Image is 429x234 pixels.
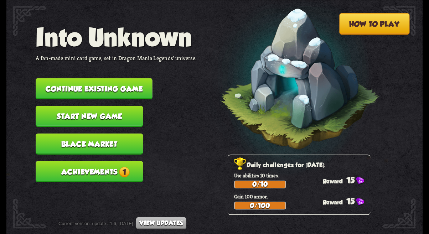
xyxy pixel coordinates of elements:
div: 15 [323,197,371,206]
div: 0/10 [235,181,285,187]
div: 15 [323,175,371,184]
button: Start new game [36,106,143,127]
p: Gain 100 armor. [234,193,371,200]
div: 0/100 [235,202,285,209]
button: How to play [339,13,410,35]
img: Golden_Trophy_Icon.png [234,157,247,171]
button: View updates [136,217,186,229]
button: Black Market [36,133,143,154]
span: 1 [119,167,129,177]
div: Current version: update #1.6, [DATE] [58,217,186,229]
button: Continue existing game [36,78,153,99]
p: A fan-made mini card game, set in Dragon Mania Legends' universe. [36,54,197,62]
h2: Daily challenges for [DATE]: [234,160,371,170]
h1: Into Unknown [36,23,197,51]
button: Achievements1 [36,161,143,182]
p: Use abilities 10 times. [234,172,371,179]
